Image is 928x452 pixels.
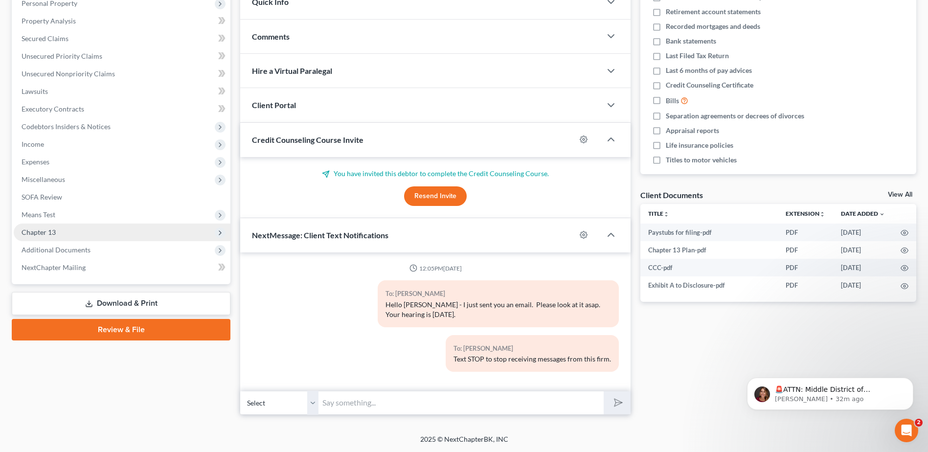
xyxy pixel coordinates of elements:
td: Chapter 13 Plan-pdf [640,241,778,259]
span: Appraisal reports [666,126,719,136]
button: Resend Invite [404,186,467,206]
span: Last 6 months of pay advices [666,66,752,75]
td: [DATE] [833,241,893,259]
span: Means Test [22,210,55,219]
td: [DATE] [833,259,893,276]
span: Lawsuits [22,87,48,95]
span: Secured Claims [22,34,68,43]
td: PDF [778,276,833,294]
iframe: Intercom live chat [895,419,918,442]
p: You have invited this debtor to complete the Credit Counseling Course. [252,169,619,179]
td: PDF [778,259,833,276]
a: Date Added expand_more [841,210,885,217]
div: To: [PERSON_NAME] [453,343,611,354]
span: Credit Counseling Certificate [666,80,753,90]
a: Unsecured Nonpriority Claims [14,65,230,83]
span: Client Portal [252,100,296,110]
span: Expenses [22,158,49,166]
span: Bank statements [666,36,716,46]
span: Unsecured Nonpriority Claims [22,69,115,78]
a: Titleunfold_more [648,210,669,217]
a: View All [888,191,912,198]
span: Recorded mortgages and deeds [666,22,760,31]
span: Last Filed Tax Return [666,51,729,61]
span: 2 [915,419,923,427]
div: 12:05PM[DATE] [252,264,619,272]
div: Hello [PERSON_NAME] - I just sent you an email. Please look at it asap. Your hearing is [DATE]. [385,300,611,319]
a: Extensionunfold_more [786,210,825,217]
a: Review & File [12,319,230,340]
a: Download & Print [12,292,230,315]
input: Say something... [318,391,604,415]
span: Bills [666,96,679,106]
a: Lawsuits [14,83,230,100]
span: Property Analysis [22,17,76,25]
span: Additional Documents [22,246,91,254]
a: SOFA Review [14,188,230,206]
span: Titles to motor vehicles [666,155,737,165]
td: Paystubs for filing-pdf [640,224,778,241]
i: unfold_more [819,211,825,217]
td: PDF [778,224,833,241]
a: Property Analysis [14,12,230,30]
a: Unsecured Priority Claims [14,47,230,65]
div: Text STOP to stop receiving messages from this firm. [453,354,611,364]
a: Secured Claims [14,30,230,47]
span: Hire a Virtual Paralegal [252,66,332,75]
span: Separation agreements or decrees of divorces [666,111,804,121]
span: NextChapter Mailing [22,263,86,271]
span: Life insurance policies [666,140,733,150]
td: [DATE] [833,224,893,241]
div: Client Documents [640,190,703,200]
div: To: [PERSON_NAME] [385,288,611,299]
td: Exhibit A to Disclosure-pdf [640,276,778,294]
span: Codebtors Insiders & Notices [22,122,111,131]
span: Chapter 13 [22,228,56,236]
span: Executory Contracts [22,105,84,113]
a: Executory Contracts [14,100,230,118]
span: Unsecured Priority Claims [22,52,102,60]
span: Comments [252,32,290,41]
span: SOFA Review [22,193,62,201]
td: PDF [778,241,833,259]
span: Credit Counseling Course Invite [252,135,363,144]
i: expand_more [879,211,885,217]
a: NextChapter Mailing [14,259,230,276]
td: CCC-pdf [640,259,778,276]
iframe: Intercom notifications message [732,357,928,426]
span: Retirement account statements [666,7,761,17]
i: unfold_more [663,211,669,217]
div: 2025 © NextChapterBK, INC [185,434,743,452]
span: Income [22,140,44,148]
span: Miscellaneous [22,175,65,183]
span: NextMessage: Client Text Notifications [252,230,388,240]
td: [DATE] [833,276,893,294]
